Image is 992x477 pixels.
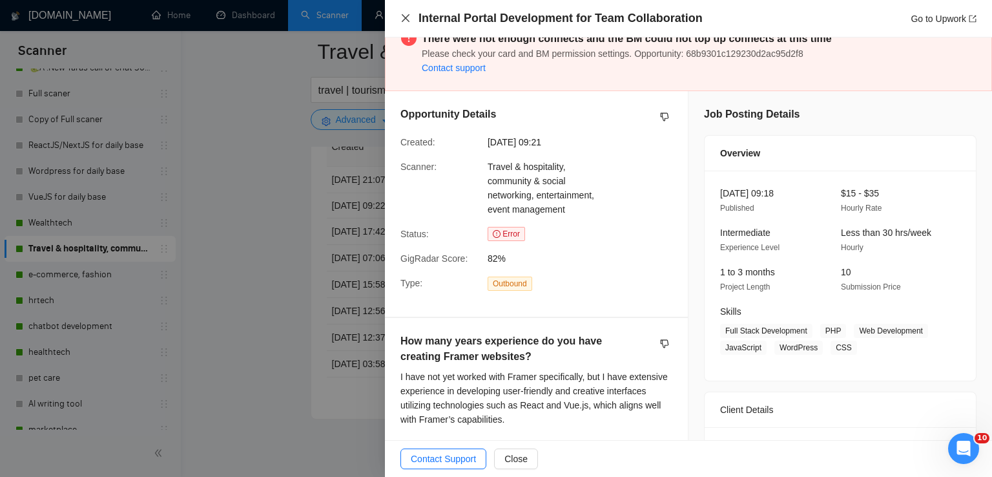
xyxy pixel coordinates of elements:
[401,30,417,46] span: exclamation-circle
[657,109,672,125] button: dislike
[422,63,486,73] a: Contact support
[488,277,532,291] span: Outbound
[488,227,525,241] span: Error
[911,14,976,24] a: Go to Upworkexport
[720,243,780,252] span: Experience Level
[774,341,823,355] span: WordPress
[494,449,538,469] button: Close
[660,112,669,122] span: dislike
[969,15,976,23] span: export
[400,334,632,365] h5: How many years experience do you have creating Framer websites?
[657,336,672,352] button: dislike
[720,188,774,198] span: [DATE] 09:18
[720,306,741,317] span: Skills
[400,13,411,24] button: Close
[720,282,770,291] span: Project Length
[720,392,960,427] div: Client Details
[400,278,422,288] span: Type:
[400,253,468,264] span: GigRadar Score:
[831,341,857,355] span: CSS
[948,433,979,464] iframe: Intercom live chat
[400,229,429,239] span: Status:
[422,33,832,44] strong: There were not enough connects and the BM could not top up connects at this time
[400,107,496,122] h5: Opportunity Details
[400,13,411,23] span: close
[400,137,435,147] span: Created:
[841,243,863,252] span: Hourly
[720,146,760,160] span: Overview
[720,204,754,213] span: Published
[400,449,486,469] button: Contact Support
[422,48,803,59] span: Please check your card and BM permission settings. Opportunity: 68b9301c129230d2ac95d2f8
[400,162,437,172] span: Scanner:
[841,188,879,198] span: $15 - $35
[841,282,901,291] span: Submission Price
[488,251,681,266] span: 82%
[660,339,669,349] span: dislike
[720,267,775,277] span: 1 to 3 months
[720,324,812,338] span: Full Stack Development
[975,433,989,443] span: 10
[854,324,928,338] span: Web Development
[504,452,528,466] span: Close
[488,135,681,149] span: [DATE] 09:21
[418,10,703,26] h4: Internal Portal Development for Team Collaboration
[841,228,931,238] span: Less than 30 hrs/week
[820,324,847,338] span: PHP
[720,228,770,238] span: Intermediate
[841,267,851,277] span: 10
[493,230,501,238] span: exclamation-circle
[841,204,882,213] span: Hourly Rate
[704,107,800,122] h5: Job Posting Details
[400,370,672,427] div: I have not yet worked with Framer specifically, but I have extensive experience in developing use...
[411,452,476,466] span: Contact Support
[720,341,767,355] span: JavaScript
[488,162,594,215] span: Travel & hospitality, community & social networking, entertainment, event management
